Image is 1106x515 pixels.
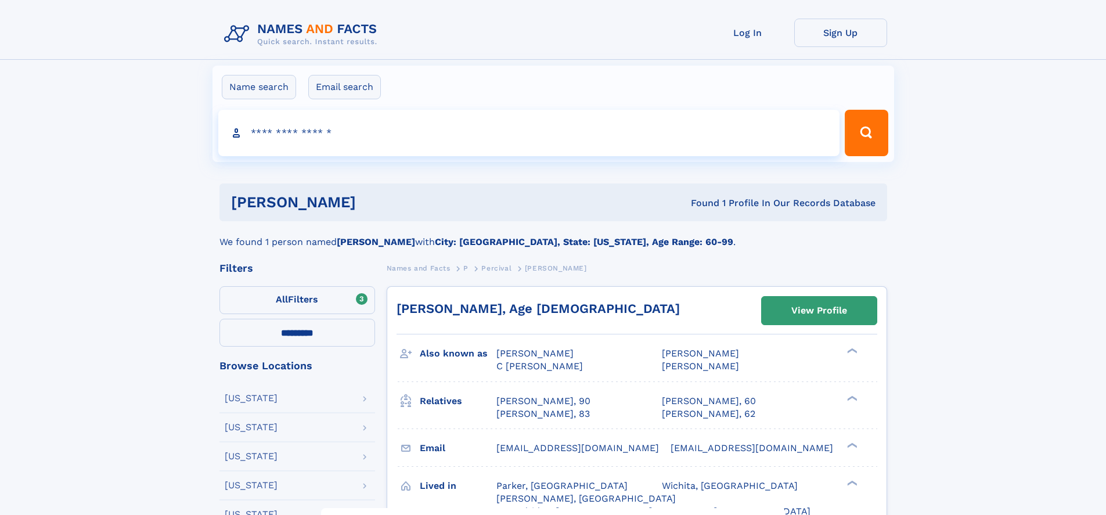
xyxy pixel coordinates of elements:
[762,297,877,325] a: View Profile
[225,423,278,432] div: [US_STATE]
[481,261,511,275] a: Percival
[225,452,278,461] div: [US_STATE]
[844,347,858,355] div: ❯
[844,479,858,487] div: ❯
[496,361,583,372] span: C [PERSON_NAME]
[222,75,296,99] label: Name search
[496,493,676,504] span: [PERSON_NAME], [GEOGRAPHIC_DATA]
[791,297,847,324] div: View Profile
[671,442,833,453] span: [EMAIL_ADDRESS][DOMAIN_NAME]
[844,394,858,402] div: ❯
[662,348,739,359] span: [PERSON_NAME]
[337,236,415,247] b: [PERSON_NAME]
[496,408,590,420] a: [PERSON_NAME], 83
[496,348,574,359] span: [PERSON_NAME]
[523,197,876,210] div: Found 1 Profile In Our Records Database
[420,344,496,363] h3: Also known as
[662,361,739,372] span: [PERSON_NAME]
[481,264,511,272] span: Percival
[496,395,590,408] a: [PERSON_NAME], 90
[219,361,375,371] div: Browse Locations
[225,481,278,490] div: [US_STATE]
[219,221,887,249] div: We found 1 person named with .
[662,395,756,408] a: [PERSON_NAME], 60
[496,442,659,453] span: [EMAIL_ADDRESS][DOMAIN_NAME]
[463,261,469,275] a: P
[276,294,288,305] span: All
[219,286,375,314] label: Filters
[420,391,496,411] h3: Relatives
[225,394,278,403] div: [US_STATE]
[496,480,628,491] span: Parker, [GEOGRAPHIC_DATA]
[844,441,858,449] div: ❯
[219,263,375,273] div: Filters
[420,476,496,496] h3: Lived in
[308,75,381,99] label: Email search
[463,264,469,272] span: P
[794,19,887,47] a: Sign Up
[387,261,451,275] a: Names and Facts
[231,195,524,210] h1: [PERSON_NAME]
[397,301,680,316] a: [PERSON_NAME], Age [DEMOGRAPHIC_DATA]
[662,408,755,420] a: [PERSON_NAME], 62
[662,480,798,491] span: Wichita, [GEOGRAPHIC_DATA]
[525,264,587,272] span: [PERSON_NAME]
[420,438,496,458] h3: Email
[219,19,387,50] img: Logo Names and Facts
[435,236,733,247] b: City: [GEOGRAPHIC_DATA], State: [US_STATE], Age Range: 60-99
[218,110,840,156] input: search input
[845,110,888,156] button: Search Button
[701,19,794,47] a: Log In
